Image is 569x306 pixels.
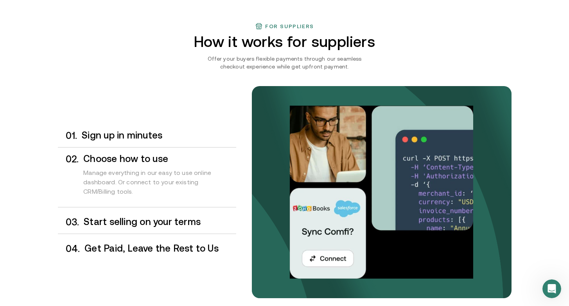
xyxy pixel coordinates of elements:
img: Your payments collected on time. [290,106,474,279]
h2: How it works for suppliers [171,33,398,50]
h3: Sign up in minutes [82,130,236,140]
img: bg [252,86,512,298]
h3: For suppliers [265,23,314,29]
img: finance [255,22,263,30]
h3: Get Paid, Leave the Rest to Us [84,243,236,254]
div: 0 2 . [58,154,79,204]
div: 0 1 . [58,130,77,141]
div: 0 4 . [58,243,80,254]
div: Manage everything in our easy to use online dashboard. Or connect to your existing CRM/Billing to... [83,164,236,204]
h3: Choose how to use [83,154,236,164]
h3: Start selling on your terms [84,217,236,227]
p: Offer your buyers flexible payments through our seamless checkout experience while get upfront pa... [196,55,373,70]
div: 0 3 . [58,217,79,227]
iframe: Intercom live chat [542,279,561,298]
